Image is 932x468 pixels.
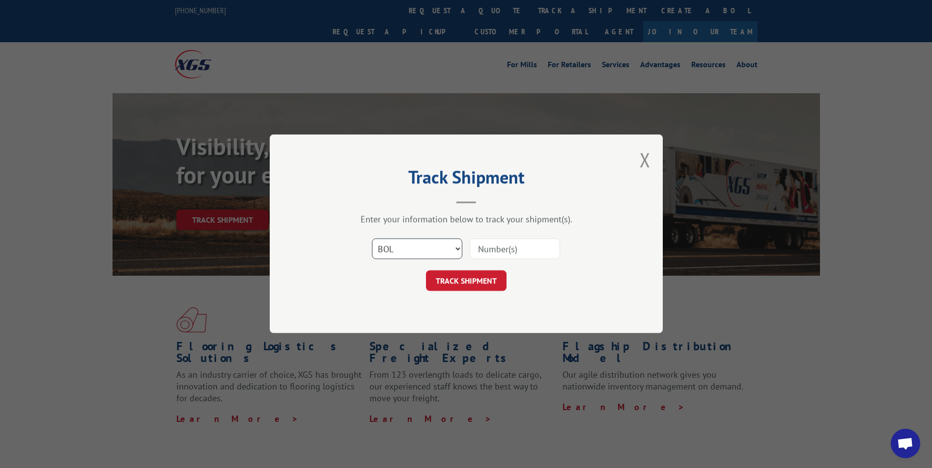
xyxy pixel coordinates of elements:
button: TRACK SHIPMENT [426,271,507,291]
h2: Track Shipment [319,170,614,189]
input: Number(s) [470,239,560,260]
div: Enter your information below to track your shipment(s). [319,214,614,225]
button: Close modal [640,147,650,173]
div: Open chat [891,429,920,458]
